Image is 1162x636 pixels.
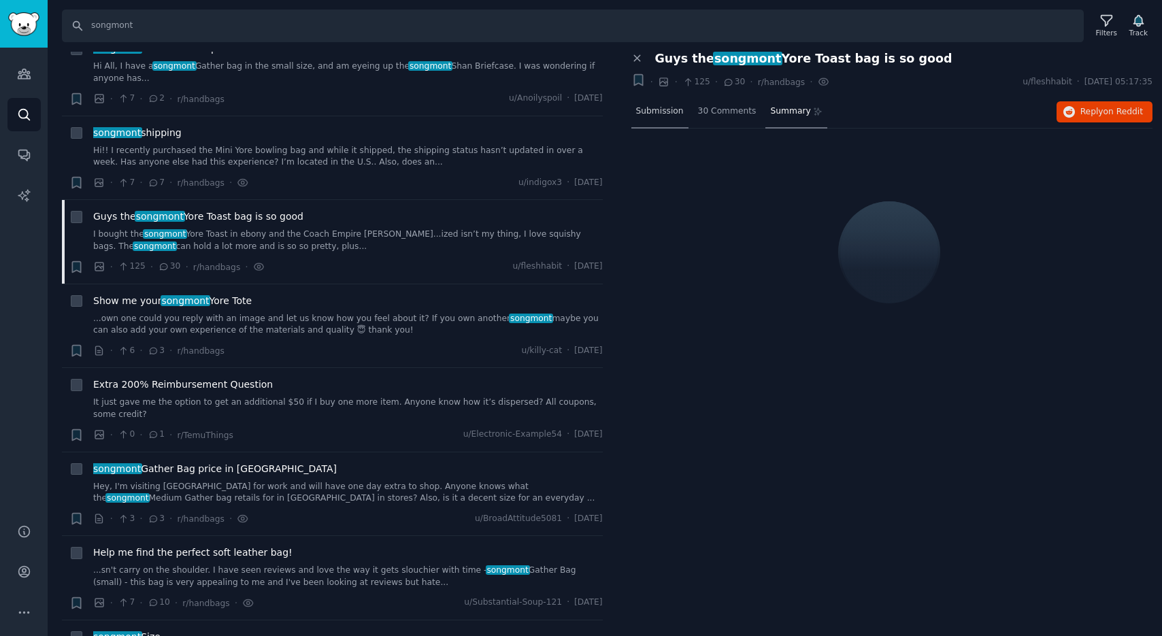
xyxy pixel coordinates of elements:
span: [DATE] [574,345,602,357]
span: songmont [152,61,197,71]
span: r/TemuThings [177,431,233,440]
span: r/handbags [177,346,224,356]
a: Show me yoursongmontYore Tote [93,294,252,308]
span: Guys the Yore Toast bag is so good [655,52,952,66]
span: u/Electronic-Example54 [463,429,562,441]
span: · [567,93,569,105]
span: [DATE] [574,177,602,189]
span: 2 [148,93,165,105]
span: [DATE] [574,513,602,525]
span: Submission [636,105,684,118]
span: · [139,428,142,442]
span: songmont [92,127,142,138]
a: Replyon Reddit [1057,101,1152,123]
span: · [169,92,172,106]
span: 3 [148,513,165,525]
span: 7 [118,93,135,105]
span: · [139,512,142,526]
span: · [715,75,718,89]
a: It just gave me the option to get an additional $50 if I buy one more item. Anyone know how it’s ... [93,397,603,420]
span: songmont [486,565,530,575]
a: Hi!! I recently purchased the Mini Yore bowling bag and while it shipped, the shipping status has... [93,145,603,169]
span: Gather Bag price in [GEOGRAPHIC_DATA] [93,462,337,476]
span: · [175,596,178,610]
span: · [567,513,569,525]
span: songmont [105,493,150,503]
span: · [110,344,113,358]
span: u/BroadAttitude5081 [475,513,562,525]
span: · [150,260,153,274]
span: songmont [92,463,142,474]
span: 7 [148,177,165,189]
span: Reply [1080,106,1143,118]
span: r/handbags [177,514,224,524]
a: songmontGather Bag price in [GEOGRAPHIC_DATA] [93,462,337,476]
span: · [139,596,142,610]
span: · [139,175,142,190]
span: 10 [148,597,170,609]
span: 6 [118,345,135,357]
span: u/fleshhabit [1023,76,1072,88]
a: Help me find the perfect soft leather bag! [93,546,293,560]
a: Hey, I'm visiting [GEOGRAPHIC_DATA] for work and will have one day extra to shop. Anyone knows wh... [93,481,603,505]
span: 7 [118,597,135,609]
span: · [567,261,569,273]
span: · [567,177,569,189]
span: · [139,92,142,106]
span: [DATE] 05:17:35 [1084,76,1152,88]
span: 125 [682,76,710,88]
span: Show me your Yore Tote [93,294,252,308]
span: · [229,512,232,526]
span: · [139,344,142,358]
span: · [567,597,569,609]
span: [DATE] [574,429,602,441]
a: songmontshipping [93,126,182,140]
span: · [650,75,653,89]
a: ...own one could you reply with an image and let us know how you feel about it? If you own anothe... [93,313,603,337]
div: Track [1129,28,1148,37]
a: ...sn't carry on the shoulder. I have seen reviews and love the way it gets slouchier with time -... [93,565,603,588]
span: u/indigox3 [518,177,562,189]
a: I bought thesongmontYore Toast in ebony and the Coach Empire [PERSON_NAME]...ized isn’t my thing,... [93,229,603,252]
span: 30 [158,261,180,273]
span: [DATE] [574,93,602,105]
span: · [110,512,113,526]
span: songmont [135,211,185,222]
span: songmont [161,295,211,306]
span: songmont [408,61,452,71]
input: Search Keyword [62,10,1084,42]
span: on Reddit [1103,107,1143,116]
span: · [185,260,188,274]
span: · [567,345,569,357]
span: u/Substantial-Soup-121 [464,597,562,609]
span: 1 [148,429,165,441]
span: songmont [133,241,177,251]
span: 30 Comments [698,105,757,118]
span: Summary [770,105,810,118]
a: Hi All, I have asongmontGather bag in the small size, and am eyeing up thesongmontShan Briefcase.... [93,61,603,84]
span: · [169,175,172,190]
span: [DATE] [574,597,602,609]
span: · [567,429,569,441]
span: [DATE] [574,261,602,273]
span: · [674,75,677,89]
span: songmont [143,229,187,239]
a: Extra 200% Reimbursement Question [93,378,273,392]
span: u/killy-cat [521,345,562,357]
span: · [110,596,113,610]
span: · [750,75,752,89]
span: · [110,260,113,274]
span: · [1077,76,1080,88]
span: shipping [93,126,182,140]
span: 0 [118,429,135,441]
span: songmont [509,314,553,323]
span: Guys the Yore Toast bag is so good [93,210,303,224]
button: Track [1125,12,1152,40]
span: · [110,428,113,442]
span: 7 [118,177,135,189]
a: Guys thesongmontYore Toast bag is so good [93,210,303,224]
span: songmont [713,52,782,65]
span: r/handbags [758,78,805,87]
span: · [235,596,237,610]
